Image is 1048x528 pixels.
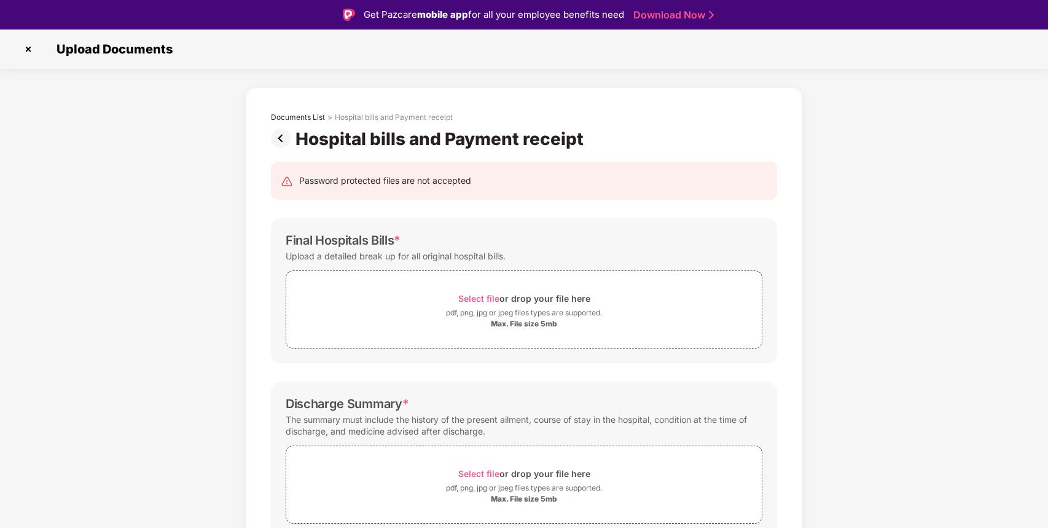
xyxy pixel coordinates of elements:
span: Upload Documents [44,42,179,57]
div: Password protected files are not accepted [299,174,471,187]
div: pdf, png, jpg or jpeg files types are supported. [446,307,602,319]
span: Select file [458,293,499,304]
div: Hospital bills and Payment receipt [295,128,589,149]
img: Logo [343,9,355,21]
div: > [327,112,332,122]
img: svg+xml;base64,PHN2ZyBpZD0iQ3Jvc3MtMzJ4MzIiIHhtbG5zPSJodHRwOi8vd3d3LnczLm9yZy8yMDAwL3N2ZyIgd2lkdG... [18,39,38,59]
a: Download Now [633,9,710,22]
div: or drop your file here [458,290,590,307]
img: svg+xml;base64,PHN2ZyBpZD0iUHJldi0zMngzMiIgeG1sbnM9Imh0dHA6Ly93d3cudzMub3JnLzIwMDAvc3ZnIiB3aWR0aD... [271,128,295,148]
div: pdf, png, jpg or jpeg files types are supported. [446,482,602,494]
span: Select fileor drop your file herepdf, png, jpg or jpeg files types are supported.Max. File size 5mb [286,455,762,514]
span: Select fileor drop your file herepdf, png, jpg or jpeg files types are supported.Max. File size 5mb [286,280,762,339]
div: Max. File size 5mb [491,319,557,329]
div: The summary must include the history of the present ailment, course of stay in the hospital, cond... [286,411,762,439]
div: Discharge Summary [286,396,409,411]
div: Final Hospitals Bills [286,233,401,248]
img: svg+xml;base64,PHN2ZyB4bWxucz0iaHR0cDovL3d3dy53My5vcmcvMjAwMC9zdmciIHdpZHRoPSIyNCIgaGVpZ2h0PSIyNC... [281,175,293,187]
div: Get Pazcare for all your employee benefits need [364,7,624,22]
div: or drop your file here [458,465,590,482]
div: Documents List [271,112,325,122]
div: Upload a detailed break up for all original hospital bills. [286,248,506,264]
span: Select file [458,468,499,479]
strong: mobile app [417,9,468,20]
div: Max. File size 5mb [491,494,557,504]
img: Stroke [709,9,714,22]
div: Hospital bills and Payment receipt [335,112,453,122]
